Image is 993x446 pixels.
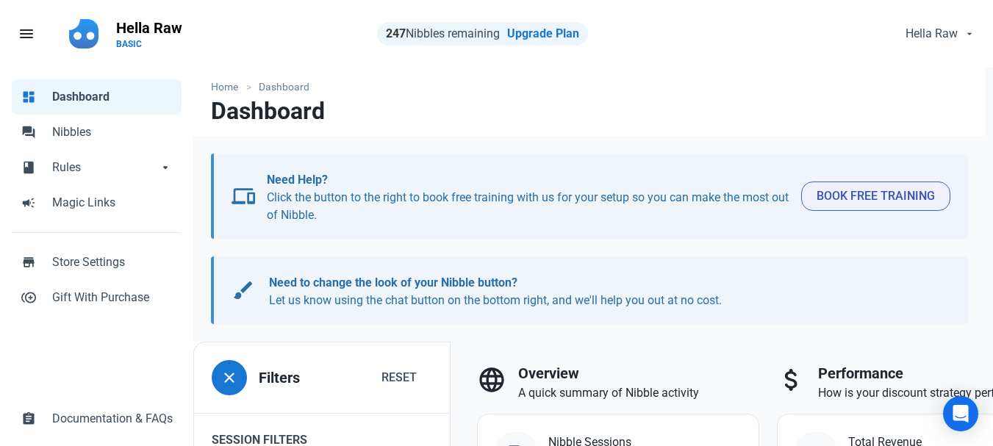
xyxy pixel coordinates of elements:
[193,68,986,98] nav: breadcrumbs
[366,363,432,392] button: Reset
[943,396,978,431] div: Open Intercom Messenger
[232,278,255,302] span: brush
[12,245,182,280] a: storeStore Settings
[212,360,247,395] button: close
[116,18,182,38] p: Hella Raw
[12,401,182,436] a: assignmentDocumentation & FAQs
[259,370,300,386] h3: Filters
[777,365,806,395] span: attach_money
[801,181,950,211] button: Book Free Training
[211,79,245,95] a: Home
[21,410,36,425] span: assignment
[211,98,325,124] h1: Dashboard
[12,150,182,185] a: bookRulesarrow_drop_down
[52,159,158,176] span: Rules
[21,194,36,209] span: campaign
[906,25,958,43] span: Hella Raw
[107,12,191,56] a: Hella RawBASIC
[269,276,517,289] b: Need to change the look of your Nibble button?
[52,253,173,271] span: Store Settings
[817,187,935,205] span: Book Free Training
[21,123,36,138] span: forum
[477,365,506,395] span: language
[232,184,255,208] span: devices
[386,26,406,40] strong: 247
[269,274,936,309] p: Let us know using the chat button on the bottom right, and we'll help you out at no cost.
[518,384,759,402] p: A quick summary of Nibble activity
[221,369,238,386] span: close
[52,88,173,106] span: Dashboard
[52,194,173,212] span: Magic Links
[21,159,36,173] span: book
[12,185,182,220] a: campaignMagic Links
[21,253,36,268] span: store
[12,115,182,150] a: forumNibbles
[116,38,182,50] p: BASIC
[381,369,417,386] span: Reset
[893,19,984,48] button: Hella Raw
[18,25,35,43] span: menu
[12,280,182,315] a: control_point_duplicateGift With Purchase
[518,365,759,382] h3: Overview
[21,88,36,103] span: dashboard
[386,26,500,40] span: Nibbles remaining
[12,79,182,115] a: dashboardDashboard
[52,123,173,141] span: Nibbles
[52,289,173,306] span: Gift With Purchase
[21,289,36,303] span: control_point_duplicate
[267,173,328,187] b: Need Help?
[52,410,173,428] span: Documentation & FAQs
[267,171,789,224] p: Click the button to the right to book free training with us for your setup so you can make the mo...
[507,26,579,40] a: Upgrade Plan
[158,159,173,173] span: arrow_drop_down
